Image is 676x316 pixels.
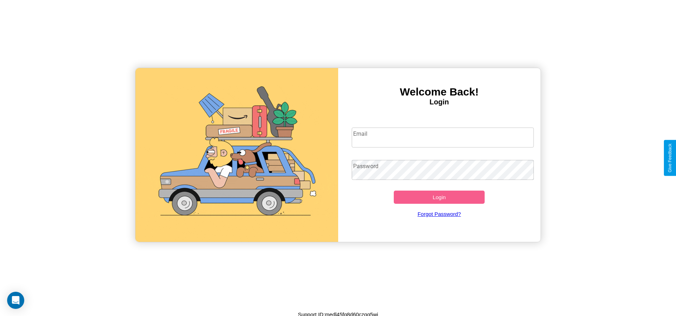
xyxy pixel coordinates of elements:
[348,204,530,224] a: Forgot Password?
[7,292,24,309] div: Open Intercom Messenger
[135,68,338,242] img: gif
[338,98,541,106] h4: Login
[338,86,541,98] h3: Welcome Back!
[394,191,485,204] button: Login
[667,144,672,172] div: Give Feedback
